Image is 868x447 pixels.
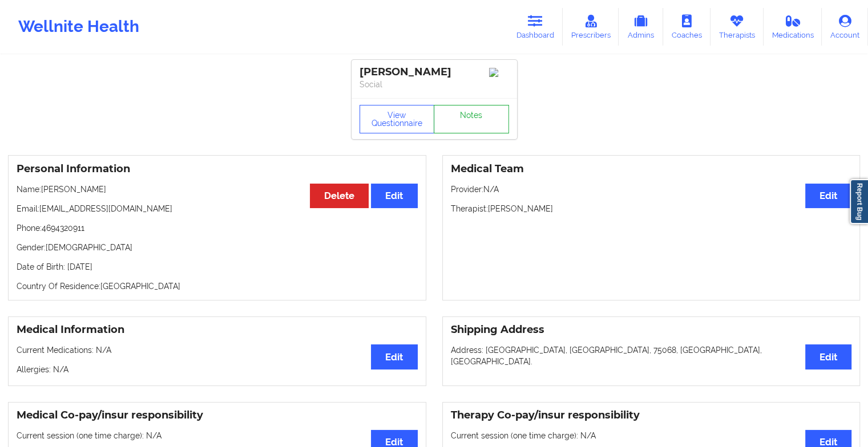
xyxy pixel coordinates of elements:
p: Address: [GEOGRAPHIC_DATA], [GEOGRAPHIC_DATA], 75068, [GEOGRAPHIC_DATA], [GEOGRAPHIC_DATA]. [451,344,852,367]
p: Current session (one time charge): N/A [451,430,852,441]
h3: Shipping Address [451,323,852,336]
a: Account [822,8,868,46]
p: Current session (one time charge): N/A [17,430,418,441]
button: Delete [310,184,369,208]
h3: Medical Team [451,162,852,176]
a: Prescribers [563,8,619,46]
h3: Therapy Co-pay/insur responsibility [451,409,852,422]
p: Country Of Residence: [GEOGRAPHIC_DATA] [17,281,418,292]
p: Social [360,79,509,90]
p: Email: [EMAIL_ADDRESS][DOMAIN_NAME] [17,203,418,214]
a: Notes [434,105,509,133]
p: Name: [PERSON_NAME] [17,184,418,195]
a: Dashboard [508,8,563,46]
p: Provider: N/A [451,184,852,195]
a: Coaches [663,8,710,46]
button: Edit [805,344,851,369]
a: Report Bug [850,179,868,224]
button: Edit [805,184,851,208]
button: View Questionnaire [360,105,435,133]
a: Therapists [710,8,764,46]
h3: Medical Information [17,323,418,336]
p: Phone: 4694320911 [17,222,418,234]
p: Allergies: N/A [17,364,418,375]
p: Therapist: [PERSON_NAME] [451,203,852,214]
a: Admins [619,8,663,46]
p: Gender: [DEMOGRAPHIC_DATA] [17,242,418,253]
a: Medications [764,8,822,46]
div: [PERSON_NAME] [360,66,509,79]
p: Current Medications: N/A [17,344,418,356]
img: Image%2Fplaceholer-image.png [489,68,509,77]
button: Edit [371,184,417,208]
button: Edit [371,344,417,369]
h3: Medical Co-pay/insur responsibility [17,409,418,422]
h3: Personal Information [17,162,418,176]
p: Date of Birth: [DATE] [17,261,418,273]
